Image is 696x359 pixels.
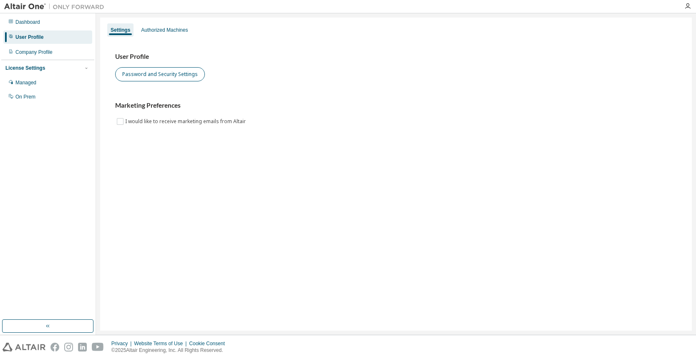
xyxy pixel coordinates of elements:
[15,19,40,25] div: Dashboard
[15,49,53,56] div: Company Profile
[189,340,229,347] div: Cookie Consent
[64,343,73,351] img: instagram.svg
[15,79,36,86] div: Managed
[92,343,104,351] img: youtube.svg
[15,94,35,100] div: On Prem
[3,343,45,351] img: altair_logo.svg
[111,27,130,33] div: Settings
[115,101,677,110] h3: Marketing Preferences
[4,3,108,11] img: Altair One
[15,34,43,40] div: User Profile
[115,53,677,61] h3: User Profile
[78,343,87,351] img: linkedin.svg
[141,27,188,33] div: Authorized Machines
[111,347,230,354] p: © 2025 Altair Engineering, Inc. All Rights Reserved.
[125,116,247,126] label: I would like to receive marketing emails from Altair
[5,65,45,71] div: License Settings
[115,67,205,81] button: Password and Security Settings
[111,340,134,347] div: Privacy
[134,340,189,347] div: Website Terms of Use
[50,343,59,351] img: facebook.svg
